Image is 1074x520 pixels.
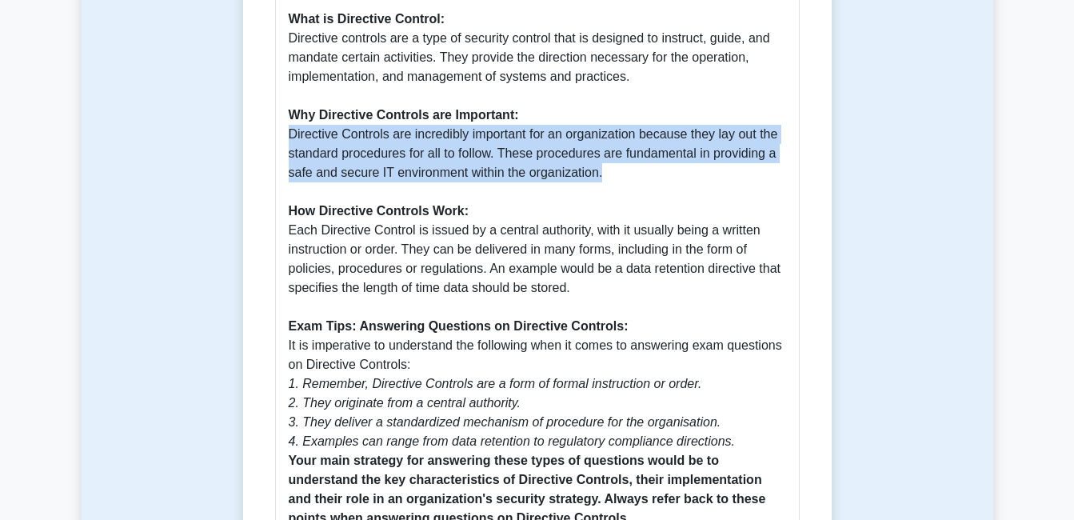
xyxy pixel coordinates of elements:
b: How Directive Controls Work: [289,204,469,218]
i: 1. Remember, Directive Controls are a form of formal instruction or order. [289,377,702,390]
b: Why Directive Controls are Important: [289,108,519,122]
b: What is Directive Control: [289,12,445,26]
i: 3. They deliver a standardized mechanism of procedure for the organisation. [289,415,721,429]
i: 4. Examples can range from data retention to regulatory compliance directions. [289,434,736,448]
b: Exam Tips: Answering Questions on Directive Controls: [289,319,629,333]
i: 2. They originate from a central authority. [289,396,521,410]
